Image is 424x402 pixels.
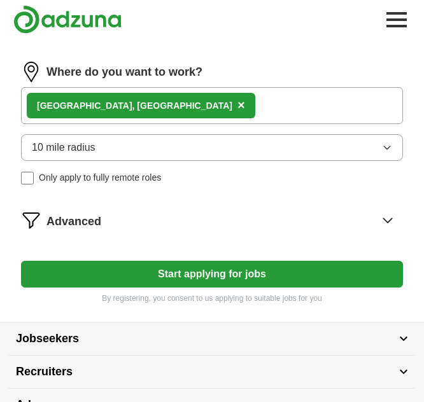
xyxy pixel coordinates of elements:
[21,261,403,288] button: Start applying for jobs
[16,363,73,380] span: Recruiters
[21,293,403,304] p: By registering, you consent to us applying to suitable jobs for you
[399,369,408,375] img: toggle icon
[21,62,41,82] img: location.png
[37,100,132,111] strong: [GEOGRAPHIC_DATA]
[32,140,95,155] span: 10 mile radius
[37,99,232,113] div: , [GEOGRAPHIC_DATA]
[39,171,161,184] span: Only apply to fully remote roles
[399,336,408,342] img: toggle icon
[21,134,403,161] button: 10 mile radius
[46,213,101,230] span: Advanced
[237,96,245,115] button: ×
[21,172,34,184] input: Only apply to fully remote roles
[237,98,245,112] span: ×
[13,5,122,34] img: Adzuna logo
[383,6,411,34] button: Toggle main navigation menu
[16,330,79,347] span: Jobseekers
[21,210,41,230] img: filter
[46,64,202,81] label: Where do you want to work?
